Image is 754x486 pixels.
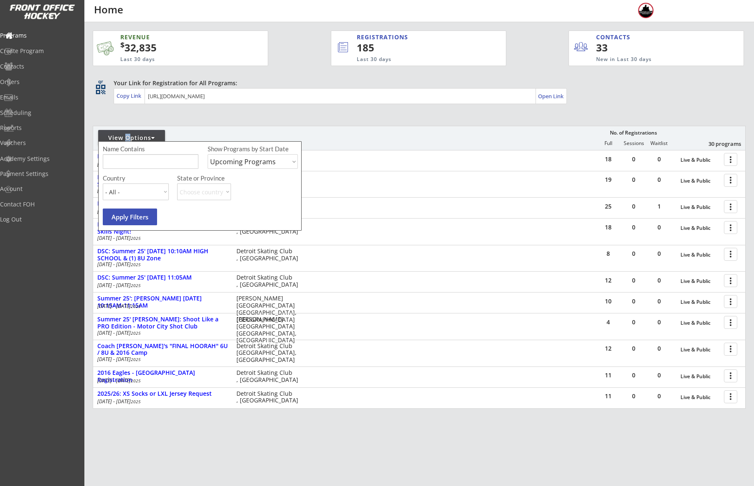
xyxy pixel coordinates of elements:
[596,372,621,378] div: 11
[596,224,621,230] div: 18
[236,390,302,405] div: Detroit Skating Club , [GEOGRAPHIC_DATA]
[236,248,302,262] div: Detroit Skating Club , [GEOGRAPHIC_DATA]
[236,295,302,323] div: [PERSON_NAME][GEOGRAPHIC_DATA] [GEOGRAPHIC_DATA], [GEOGRAPHIC_DATA]
[236,274,302,288] div: Detroit Skating Club , [GEOGRAPHIC_DATA]
[680,374,720,379] div: Live & Public
[538,90,564,102] a: Open Link
[236,316,302,344] div: [PERSON_NAME][GEOGRAPHIC_DATA] [GEOGRAPHIC_DATA], [GEOGRAPHIC_DATA]
[596,140,621,146] div: Full
[97,304,225,309] div: [DATE] - [DATE]
[596,346,621,351] div: 12
[596,204,621,209] div: 25
[647,156,672,162] div: 0
[596,41,647,55] div: 33
[97,390,228,397] div: 2025/26: XS Socks or LXL Jersey Request
[724,274,737,287] button: more_vert
[97,357,225,362] div: [DATE] - [DATE]
[621,372,646,378] div: 0
[97,316,228,330] div: Summer 25' [PERSON_NAME]: Shoot Like a PRO Edition - Motor City Shot Club
[680,178,720,184] div: Live & Public
[621,319,646,325] div: 0
[724,316,737,329] button: more_vert
[724,200,737,213] button: more_vert
[114,79,720,87] div: Your Link for Registration for All Programs:
[97,283,225,288] div: [DATE] - [DATE]
[117,92,143,99] div: Copy Link
[94,83,107,96] button: qr_code
[680,299,720,305] div: Live & Public
[97,331,225,336] div: [DATE] - [DATE]
[236,221,302,235] div: Detroit Skating Club , [GEOGRAPHIC_DATA]
[621,156,646,162] div: 0
[97,262,225,267] div: [DATE] - [DATE]
[131,303,141,309] em: 2025
[680,204,720,210] div: Live & Public
[97,378,225,383] div: [DATE] - [DATE]
[621,346,646,351] div: 0
[596,251,621,257] div: 8
[357,41,478,55] div: 185
[647,372,672,378] div: 0
[103,146,169,152] div: Name Contains
[131,282,141,288] em: 2025
[177,175,297,181] div: State or Province
[120,40,124,50] sup: $
[97,369,228,384] div: 2016 Eagles - [GEOGRAPHIC_DATA] Registration
[95,79,105,84] div: qr
[724,295,737,308] button: more_vert
[621,204,646,209] div: 0
[131,262,141,267] em: 2025
[647,346,672,351] div: 0
[596,277,621,283] div: 12
[680,347,720,353] div: Live & Public
[596,298,621,304] div: 10
[621,224,646,230] div: 0
[647,319,672,325] div: 0
[236,343,302,364] div: Detroit Skating Club [GEOGRAPHIC_DATA], [GEOGRAPHIC_DATA]
[98,134,165,142] div: View Options
[97,248,228,262] div: DSC: Summer 25' [DATE] 10:10AM HIGH SCHOOL & (1) 8U Zone
[97,399,225,404] div: [DATE] - [DATE]
[724,221,737,234] button: more_vert
[97,236,225,241] div: [DATE] - [DATE]
[621,393,646,399] div: 0
[97,153,228,160] div: DSC: Summer 25' [DATE] 5:10PM
[97,221,228,235] div: DSC: Summer 25' [DATE] 6:05PM LTP-6U-8U Skills Night!
[97,209,225,214] div: [DATE] - [DATE]
[103,209,157,225] button: Apply Filters
[724,343,737,356] button: more_vert
[103,175,169,181] div: Country
[621,298,646,304] div: 0
[97,200,228,207] div: DSC: Summer 25' [DATE] 5:10PM
[621,140,646,146] div: Sessions
[120,33,227,41] div: REVENUE
[680,157,720,163] div: Live & Public
[647,251,672,257] div: 0
[607,130,659,136] div: No. of Registrations
[131,235,141,241] em: 2025
[120,56,227,63] div: Last 30 days
[538,93,564,100] div: Open Link
[621,277,646,283] div: 0
[724,174,737,187] button: more_vert
[680,225,720,231] div: Live & Public
[680,252,720,258] div: Live & Public
[596,33,634,41] div: CONTACTS
[120,41,241,55] div: 32,835
[357,56,472,63] div: Last 30 days
[680,278,720,284] div: Live & Public
[596,156,621,162] div: 18
[97,274,228,281] div: DSC: Summer 25' [DATE] 11:05AM
[680,320,720,326] div: Live & Public
[596,56,705,63] div: New in Last 30 days
[680,394,720,400] div: Live & Public
[724,390,737,403] button: more_vert
[131,378,141,384] em: 2025
[724,153,737,166] button: more_vert
[724,248,737,261] button: more_vert
[131,356,141,362] em: 2025
[97,343,228,357] div: Coach [PERSON_NAME]'s "FINAL HOORAH" 6U / 8U & 2016 Camp
[131,399,141,405] em: 2025
[647,298,672,304] div: 0
[621,177,646,183] div: 0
